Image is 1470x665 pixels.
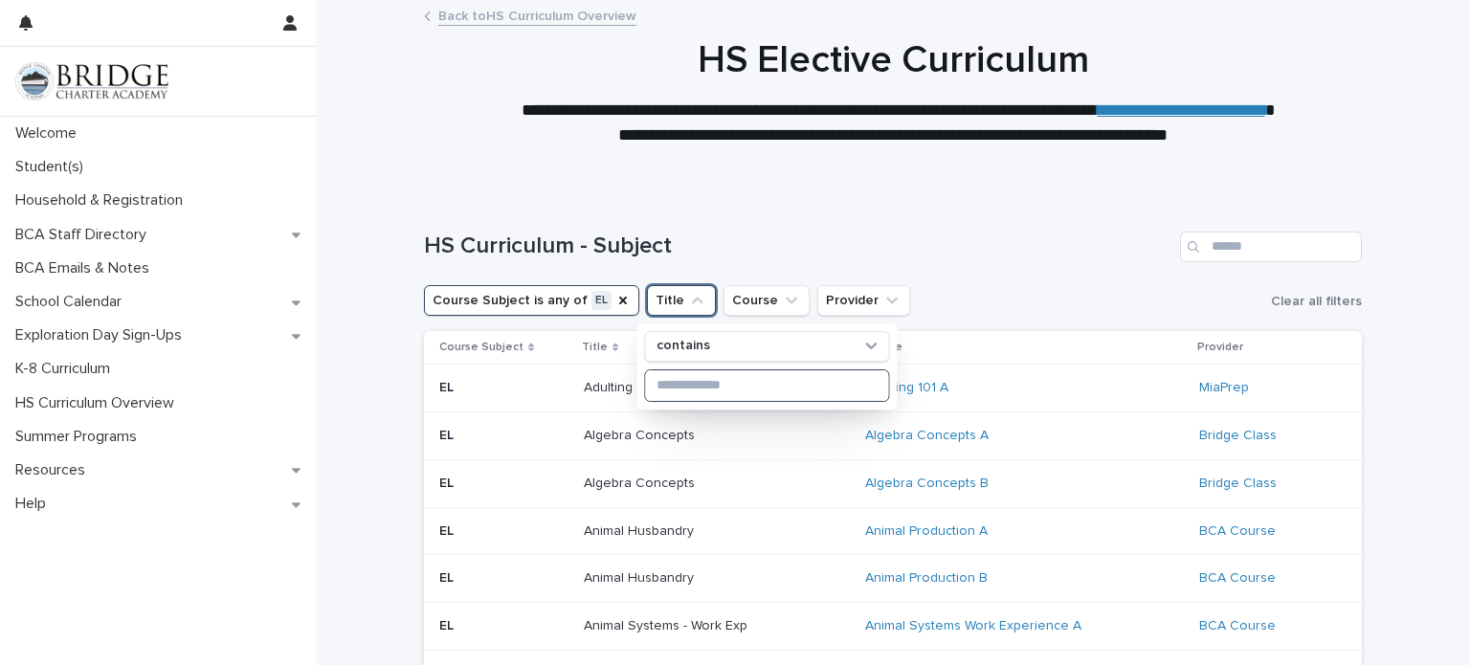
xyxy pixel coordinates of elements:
[1199,476,1277,492] a: Bridge Class
[1180,232,1362,262] input: Search
[584,428,823,444] p: Algebra Concepts
[8,360,125,378] p: K-8 Curriculum
[439,337,523,358] p: Course Subject
[724,285,810,316] button: Course
[8,191,198,210] p: Household & Registration
[424,555,1362,603] tr: ELAnimal HusbandryAnimal Production B BCA Course
[424,459,1362,507] tr: ELAlgebra ConceptsAlgebra Concepts B Bridge Class
[8,259,165,277] p: BCA Emails & Notes
[8,428,152,446] p: Summer Programs
[15,62,168,100] img: V1C1m3IdTEidaUdm9Hs0
[8,124,92,143] p: Welcome
[1199,570,1276,587] a: BCA Course
[647,285,716,316] button: Title
[1271,295,1362,308] span: Clear all filters
[8,394,189,412] p: HS Curriculum Overview
[1199,428,1277,444] a: Bridge Class
[657,338,710,354] p: contains
[424,37,1362,83] h1: HS Elective Curriculum
[424,603,1362,651] tr: ELAnimal Systems - Work ExpAnimal Systems Work Experience A BCA Course
[439,523,568,540] p: EL
[439,618,568,634] p: EL
[424,285,639,316] button: Course Subject
[865,523,988,540] a: Animal Production A
[8,293,137,311] p: School Calendar
[584,570,823,587] p: Animal Husbandry
[584,523,823,540] p: Animal Husbandry
[424,411,1362,459] tr: ELAlgebra ConceptsAlgebra Concepts A Bridge Class
[865,476,989,492] a: Algebra Concepts B
[865,428,989,444] a: Algebra Concepts A
[1199,523,1276,540] a: BCA Course
[424,365,1362,412] tr: ELAdulting 101Adulting 101 A MiaPrep
[1199,618,1276,634] a: BCA Course
[582,337,608,358] p: Title
[1199,380,1249,396] a: MiaPrep
[865,618,1081,634] a: Animal Systems Work Experience A
[1263,287,1362,316] button: Clear all filters
[439,476,568,492] p: EL
[865,380,948,396] a: Adulting 101 A
[439,428,568,444] p: EL
[865,570,988,587] a: Animal Production B
[584,476,823,492] p: Algebra Concepts
[817,285,910,316] button: Provider
[8,158,99,176] p: Student(s)
[8,226,162,244] p: BCA Staff Directory
[439,380,568,396] p: EL
[438,4,636,26] a: Back toHS Curriculum Overview
[8,461,100,479] p: Resources
[8,326,197,344] p: Exploration Day Sign-Ups
[584,618,823,634] p: Animal Systems - Work Exp
[424,507,1362,555] tr: ELAnimal HusbandryAnimal Production A BCA Course
[439,570,568,587] p: EL
[1197,337,1243,358] p: Provider
[424,233,1172,260] h1: HS Curriculum - Subject
[8,495,61,513] p: Help
[584,380,823,396] p: Adulting 101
